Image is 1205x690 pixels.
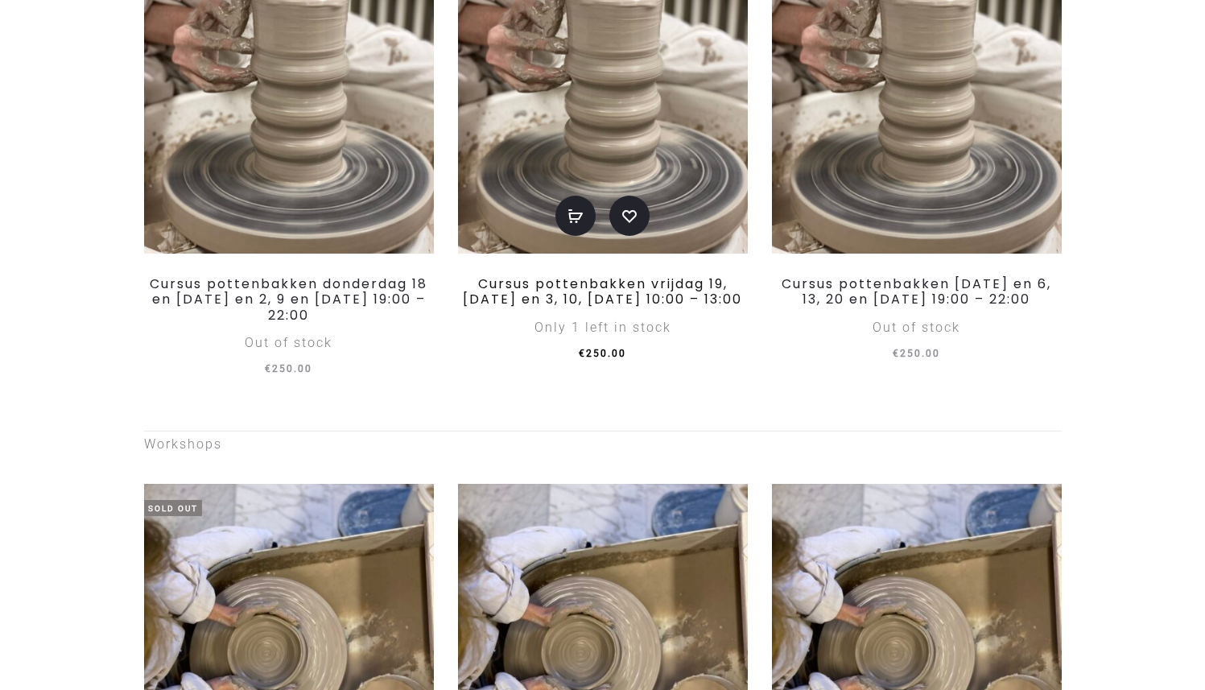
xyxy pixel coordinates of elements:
div: Only 1 left in stock [458,314,748,341]
span: Sold Out [144,500,202,516]
span: 250.00 [893,348,940,359]
div: Out of stock [144,329,434,357]
a: Cursus pottenbakken [DATE] en 6, 13, 20 en [DATE] 19:00 – 22:00 [782,275,1051,308]
p: Workshops [144,431,1062,458]
span: € [265,363,272,374]
span: 250.00 [579,348,626,359]
span: € [893,348,900,359]
span: € [579,348,586,359]
div: Out of stock [772,314,1062,341]
a: Add to wishlist [609,196,650,236]
a: Cursus pottenbakken vrijdag 19, [DATE] en 3, 10, [DATE] 10:00 – 13:00 [463,275,742,308]
span: 250.00 [265,363,312,374]
a: Cursus pottenbakken donderdag 18 en [DATE] en 2, 9 en [DATE] 19:00 – 22:00 [150,275,427,324]
a: Add to basket: “Cursus pottenbakken vrijdag 19, 26 september en 3, 10, 17 oktober 10:00 – 13:00” [555,196,596,236]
